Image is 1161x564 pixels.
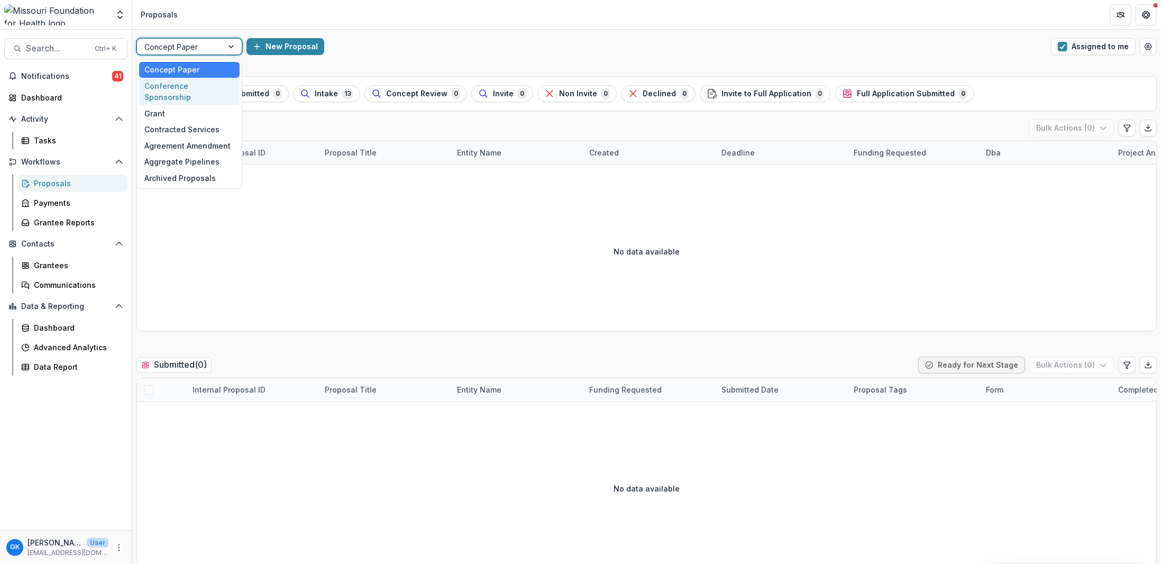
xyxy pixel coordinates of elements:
[318,141,451,164] div: Proposal Title
[1140,38,1157,55] button: Open table manager
[139,78,240,105] div: Conference Sponsorship
[17,358,127,376] a: Data Report
[583,378,715,401] div: Funding Requested
[471,85,533,102] button: Invite0
[980,141,1112,164] div: Dba
[34,279,119,290] div: Communications
[451,141,583,164] div: Entity Name
[17,175,127,192] a: Proposals
[21,72,112,81] span: Notifications
[186,378,318,401] div: Internal Proposal ID
[186,141,318,164] div: Internal Proposal ID
[21,302,111,311] span: Data & Reporting
[17,194,127,212] a: Payments
[113,541,125,554] button: More
[980,147,1007,158] div: Dba
[139,105,240,122] div: Grant
[17,319,127,336] a: Dashboard
[139,154,240,170] div: Aggregate Pipelines
[1136,4,1157,25] button: Get Help
[139,121,240,138] div: Contracted Services
[451,384,508,395] div: Entity Name
[28,548,108,558] p: [EMAIL_ADDRESS][DOMAIN_NAME]
[614,246,680,257] p: No data available
[4,4,108,25] img: Missouri Foundation for Health logo
[93,43,118,54] div: Ctrl + K
[136,7,182,22] nav: breadcrumb
[614,483,680,494] p: No data available
[17,257,127,274] a: Grantees
[1029,357,1114,374] button: Bulk Actions (0)
[857,89,955,98] span: Full Application Submitted
[10,544,20,551] div: Grace Kyung
[34,178,119,189] div: Proposals
[835,85,974,102] button: Full Application Submitted0
[17,132,127,149] a: Tasks
[583,147,625,158] div: Created
[1140,120,1157,137] button: Export table data
[136,357,212,372] h2: Submitted ( 0 )
[715,141,847,164] div: Deadline
[918,357,1025,374] button: Ready for Next Stage
[21,158,111,167] span: Workflows
[21,115,111,124] span: Activity
[186,384,272,395] div: Internal Proposal ID
[4,68,127,85] button: Notifications41
[700,85,831,102] button: Invite to Full Application0
[21,92,119,103] div: Dashboard
[601,88,610,99] span: 0
[1119,120,1136,137] button: Edit table settings
[847,141,980,164] div: Funding Requested
[17,276,127,294] a: Communications
[4,298,127,315] button: Open Data & Reporting
[4,111,127,128] button: Open Activity
[386,89,447,98] span: Concept Review
[34,217,119,228] div: Grantee Reports
[231,89,269,98] span: Submitted
[112,71,123,81] span: 41
[28,537,83,548] p: [PERSON_NAME]
[113,4,127,25] button: Open entity switcher
[980,378,1112,401] div: Form
[273,88,282,99] span: 0
[34,135,119,146] div: Tasks
[318,147,383,158] div: Proposal Title
[34,322,119,333] div: Dashboard
[34,361,119,372] div: Data Report
[139,138,240,154] div: Agreement Amendment
[715,378,847,401] div: Submitted Date
[583,384,668,395] div: Funding Requested
[847,384,913,395] div: Proposal Tags
[364,85,467,102] button: Concept Review0
[847,378,980,401] div: Proposal Tags
[680,88,689,99] span: 0
[17,214,127,231] a: Grantee Reports
[4,153,127,170] button: Open Workflows
[451,147,508,158] div: Entity Name
[21,240,111,249] span: Contacts
[315,89,338,98] span: Intake
[451,378,583,401] div: Entity Name
[139,170,240,186] div: Archived Proposals
[246,38,324,55] button: New Proposal
[1140,357,1157,374] button: Export table data
[342,88,353,99] span: 13
[26,43,88,53] span: Search...
[1119,357,1136,374] button: Edit table settings
[318,378,451,401] div: Proposal Title
[17,339,127,356] a: Advanced Analytics
[847,147,933,158] div: Funding Requested
[583,141,715,164] div: Created
[209,85,289,102] button: Submitted0
[518,88,526,99] span: 0
[1110,4,1131,25] button: Partners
